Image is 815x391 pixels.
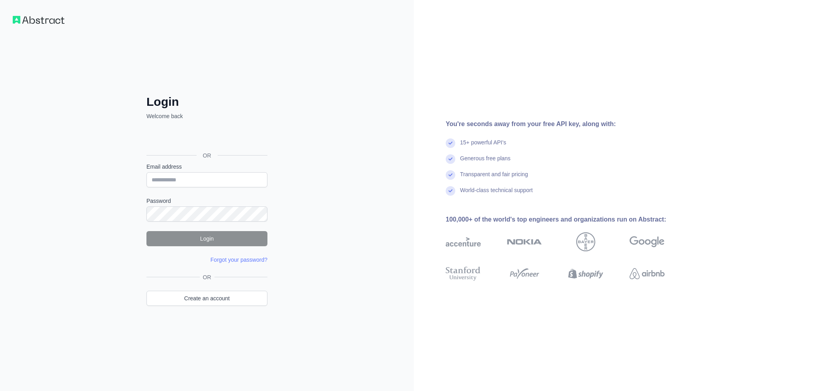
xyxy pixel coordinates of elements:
[142,129,270,146] iframe: Sign in with Google Button
[197,152,218,160] span: OR
[146,112,267,120] p: Welcome back
[460,170,528,186] div: Transparent and fair pricing
[446,232,481,251] img: accenture
[146,231,267,246] button: Login
[568,265,603,282] img: shopify
[460,138,506,154] div: 15+ powerful API's
[446,186,455,196] img: check mark
[446,170,455,180] img: check mark
[146,163,267,171] label: Email address
[460,186,533,202] div: World-class technical support
[630,265,665,282] img: airbnb
[446,265,481,282] img: stanford university
[576,232,595,251] img: bayer
[507,265,542,282] img: payoneer
[146,95,267,109] h2: Login
[446,119,690,129] div: You're seconds away from your free API key, along with:
[507,232,542,251] img: nokia
[146,197,267,205] label: Password
[446,215,690,224] div: 100,000+ of the world's top engineers and organizations run on Abstract:
[446,138,455,148] img: check mark
[211,257,267,263] a: Forgot your password?
[446,154,455,164] img: check mark
[200,273,214,281] span: OR
[630,232,665,251] img: google
[13,16,64,24] img: Workflow
[460,154,511,170] div: Generous free plans
[146,291,267,306] a: Create an account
